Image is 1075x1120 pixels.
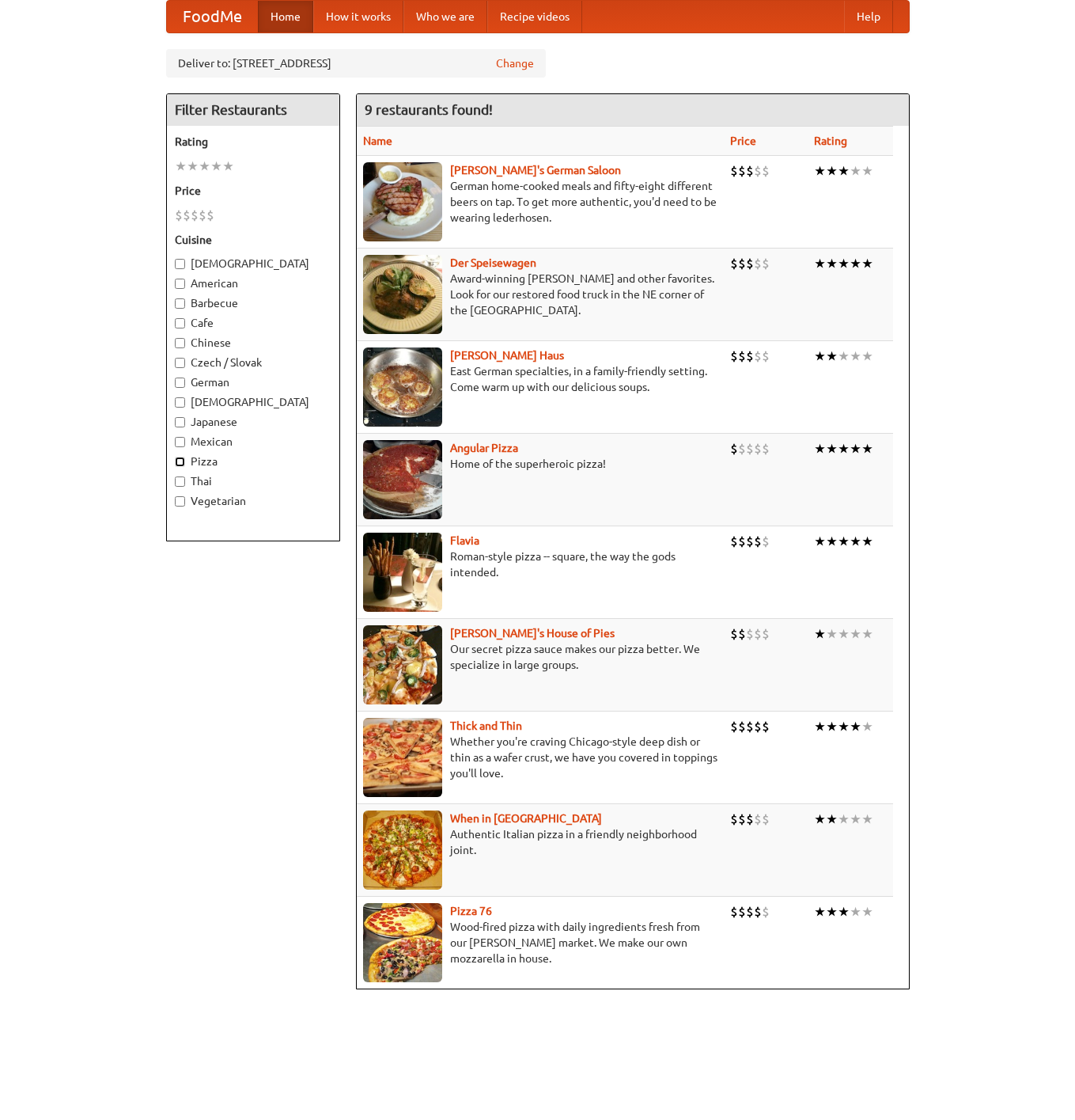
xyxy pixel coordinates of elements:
li: ★ [826,625,838,643]
li: $ [762,533,770,550]
a: Recipe videos [487,1,582,32]
a: Price [730,135,756,147]
li: $ [730,811,738,828]
li: ★ [814,718,826,735]
p: Roman-style pizza -- square, the way the gods intended. [363,549,717,580]
a: Flavia [450,534,479,547]
label: American [175,275,331,291]
li: ★ [814,255,826,272]
li: ★ [826,347,838,365]
input: Pizza [175,457,185,467]
li: $ [730,718,738,735]
img: speisewagen.jpg [363,255,442,334]
li: ★ [850,625,861,643]
li: ★ [838,811,850,828]
li: $ [762,903,770,921]
li: $ [746,162,754,180]
a: How it works [313,1,403,32]
li: ★ [814,162,826,180]
li: ★ [850,811,861,828]
li: ★ [187,158,199,175]
li: ★ [861,347,873,365]
p: German home-cooked meals and fifty-eight different beers on tap. To get more authentic, you'd nee... [363,178,717,226]
label: Pizza [175,454,331,469]
li: $ [754,347,762,365]
li: $ [738,255,746,272]
p: Authentic Italian pizza in a friendly neighborhood joint. [363,826,717,858]
li: $ [206,207,214,224]
li: $ [738,347,746,365]
a: Der Speisewagen [450,256,536,269]
img: pizza76.jpg [363,903,442,982]
h5: Cuisine [175,232,331,248]
li: $ [738,811,746,828]
li: $ [183,207,191,224]
a: Pizza 76 [450,905,492,917]
label: Mexican [175,434,331,450]
li: $ [754,440,762,457]
p: Home of the superheroic pizza! [363,456,717,472]
li: $ [730,255,738,272]
input: Czech / Slovak [175,358,185,368]
li: $ [730,347,738,365]
li: $ [746,625,754,643]
li: $ [730,533,738,550]
li: ★ [850,533,861,550]
input: Cafe [175,318,185,328]
li: ★ [850,162,861,180]
li: ★ [850,440,861,457]
li: $ [730,162,738,180]
li: ★ [861,811,873,828]
li: $ [746,718,754,735]
li: $ [746,440,754,457]
a: Thick and Thin [450,719,522,732]
li: ★ [814,903,826,921]
li: ★ [826,533,838,550]
label: Czech / Slovak [175,355,331,370]
a: Home [258,1,313,32]
li: $ [762,625,770,643]
label: German [175,374,331,390]
li: $ [199,207,206,224]
a: Change [496,55,534,71]
li: ★ [826,718,838,735]
li: ★ [861,718,873,735]
li: $ [754,255,762,272]
li: ★ [175,158,187,175]
li: $ [762,162,770,180]
li: $ [730,440,738,457]
input: [DEMOGRAPHIC_DATA] [175,259,185,269]
a: When in [GEOGRAPHIC_DATA] [450,812,602,825]
a: Name [363,135,392,147]
li: ★ [826,811,838,828]
li: ★ [814,811,826,828]
li: ★ [861,903,873,921]
li: ★ [222,158,234,175]
input: Vegetarian [175,496,185,507]
li: ★ [814,347,826,365]
li: $ [754,811,762,828]
li: ★ [861,625,873,643]
label: [DEMOGRAPHIC_DATA] [175,256,331,271]
h4: Filter Restaurants [167,94,339,126]
li: ★ [826,255,838,272]
li: $ [730,903,738,921]
li: $ [746,903,754,921]
li: $ [730,625,738,643]
input: German [175,378,185,388]
li: $ [738,718,746,735]
p: Wood-fired pizza with daily ingredients fresh from our [PERSON_NAME] market. We make our own mozz... [363,919,717,966]
li: ★ [838,903,850,921]
img: flavia.jpg [363,533,442,612]
li: ★ [826,162,838,180]
li: $ [746,533,754,550]
a: Who we are [403,1,487,32]
h5: Rating [175,134,331,150]
li: $ [738,533,746,550]
li: ★ [838,162,850,180]
a: FoodMe [167,1,258,32]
